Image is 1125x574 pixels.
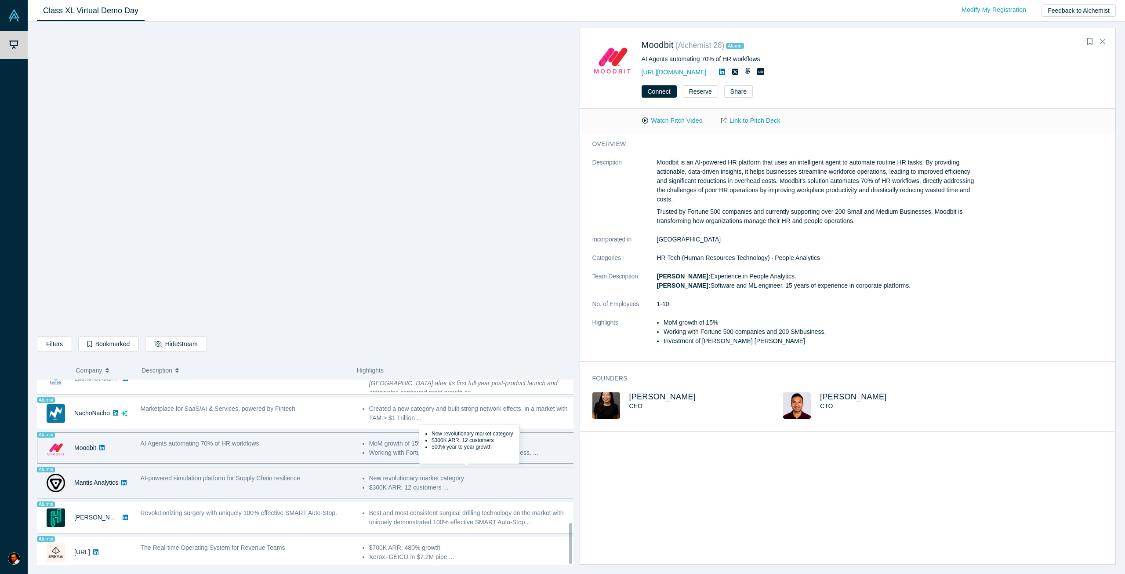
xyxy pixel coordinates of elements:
[37,432,55,438] span: Alumni
[683,85,718,98] button: Reserve
[369,439,575,448] li: MoM growth of 15%
[1042,4,1116,17] button: Feedback to Alchemist
[121,410,127,417] svg: dsa ai sparkles
[657,207,974,226] p: Trusted by Fortune 500 companies and currently supporting over 200 Small and Medium Businesses, M...
[820,402,833,409] span: CTO
[592,272,657,300] dt: Team Description
[145,336,207,352] button: HideStream
[74,409,110,417] a: NachoNacho
[592,235,657,253] dt: Incorporated in
[783,392,811,419] img: Alfredo Jaldin's Profile Image
[74,514,149,521] a: [PERSON_NAME] Surgical
[1084,36,1096,48] button: Bookmark
[37,397,55,403] span: Alumni
[141,544,285,551] span: The Real-time Operating System for Revenue Teams
[952,2,1035,18] a: Modify My Registration
[37,501,55,507] span: Alumni
[629,392,696,401] a: [PERSON_NAME]
[37,29,573,330] iframe: Alchemist Class XL Demo Day: Vault
[8,9,20,22] img: Alchemist Vault Logo
[675,41,725,50] small: ( Alchemist 28 )
[592,139,962,149] h3: overview
[47,508,65,527] img: Hubly Surgical's Logo
[592,374,962,383] h3: Founders
[47,439,65,457] img: Moodbit's Logo
[141,509,337,516] span: Revolutionizing surgery with uniquely 100% effective SMART Auto-Stop.
[724,85,753,98] button: Share
[37,467,55,472] span: Alumni
[664,327,974,336] li: Working with Fortune 500 companies and 200 SMbusiness.
[1096,35,1109,49] button: Close
[642,69,707,76] a: [URL][DOMAIN_NAME]
[76,361,133,380] button: Company
[47,404,65,423] img: NachoNacho's Logo
[642,55,935,64] div: AI Agents automating 70% of HR workflows
[592,158,657,235] dt: Description
[629,402,642,409] span: CEO
[642,85,677,98] button: Connect
[37,536,55,542] span: Alumni
[592,38,632,78] img: Moodbit's Logo
[369,448,575,457] li: Working with Fortune 500 companies and 200 SMbusiness. ...
[369,508,575,527] li: Best and most consistent surgical drilling technology on the market with uniquely demonstrated 10...
[74,479,118,486] a: Mantis Analytics
[369,543,575,552] li: $700K ARR, 480% growth
[37,336,72,352] button: Filters
[657,282,711,289] strong: [PERSON_NAME]:
[657,300,974,309] dd: 1-10
[357,367,384,374] span: Highlights
[76,361,102,380] span: Company
[592,253,657,272] dt: Categories
[664,318,974,327] li: MoM growth of 15%
[369,552,575,562] li: Xerox+GEICO in $7.2M pipe ...
[369,370,558,396] em: $2T Massive TAM and Beachhead. approaching $1M in [GEOGRAPHIC_DATA] after its first full year pos...
[657,235,974,244] dd: [GEOGRAPHIC_DATA]
[142,361,348,380] button: Description
[657,273,711,280] strong: [PERSON_NAME]:
[633,113,712,128] button: Watch Pitch Video
[369,474,575,483] li: New revolutionary market category
[78,336,139,352] button: Bookmarked
[664,336,974,346] li: Investment of [PERSON_NAME] [PERSON_NAME]
[74,444,96,451] a: Moodbit
[657,158,974,204] p: Moodbit is an AI-powered HR platform that uses an intelligent agent to automate routine HR tasks....
[592,318,657,355] dt: Highlights
[141,440,259,447] span: AI Agents automating 70% of HR workflows
[726,43,744,49] span: Alumni
[712,113,790,128] a: Link to Pitch Deck
[369,404,575,423] li: Created a new category and built strong network effects, in a market with TAM > $1 Trillion ...
[592,300,657,318] dt: No. of Employees
[142,361,172,380] span: Description
[47,474,65,492] img: Mantis Analytics's Logo
[47,543,65,562] img: Spiky.ai's Logo
[369,483,575,492] li: $300K ARR, 12 customers ...
[141,475,300,482] span: AI-powered simulation platform for Supply Chain resilience
[8,552,20,565] img: Deepak Goel's Account
[592,392,620,419] img: Miho Shoji's Profile Image
[820,392,887,401] a: [PERSON_NAME]
[37,0,145,21] a: Class XL Virtual Demo Day
[657,272,974,290] p: Experience in People Analytics. Software and ML engineer. 15 years of experience in corporate pla...
[74,548,90,556] a: [URL]
[141,405,296,412] span: Marketplace for SaaS/AI & Services, powered by Fintech
[642,40,674,50] a: Moodbit
[657,254,820,261] span: HR Tech (Human Resources Technology) · People Analytics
